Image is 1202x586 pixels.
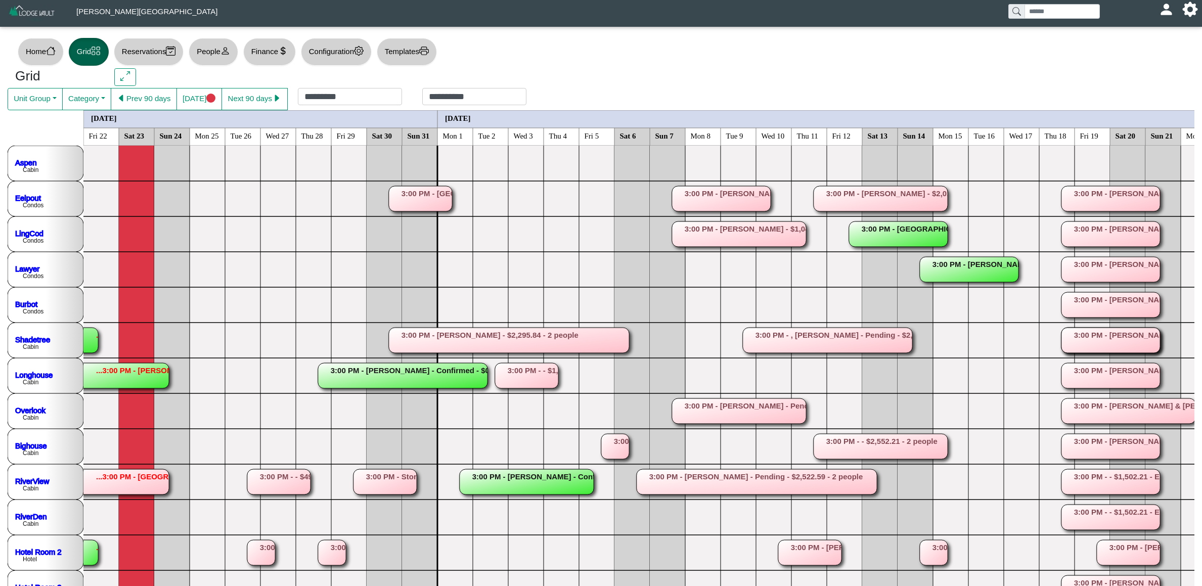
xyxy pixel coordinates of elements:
[1080,131,1098,140] text: Fri 19
[1116,131,1136,140] text: Sat 20
[23,343,38,350] text: Cabin
[903,131,925,140] text: Sun 14
[15,370,53,379] a: Longhouse
[221,88,288,110] button: Next 90 dayscaret right fill
[832,131,851,140] text: Fri 12
[206,94,216,103] svg: circle fill
[419,46,429,56] svg: printer
[89,131,107,140] text: Fri 22
[23,449,38,457] text: Cabin
[868,131,888,140] text: Sat 13
[69,38,109,66] button: Gridgrid
[189,38,238,66] button: Peopleperson
[691,131,711,140] text: Mon 8
[166,46,175,56] svg: calendar2 check
[422,88,526,105] input: Check out
[478,131,496,140] text: Tue 2
[1151,131,1173,140] text: Sun 21
[1045,131,1066,140] text: Thu 18
[15,229,43,237] a: LingCod
[91,114,117,122] text: [DATE]
[23,237,43,244] text: Condos
[1163,6,1170,13] svg: person fill
[15,476,49,485] a: RiverView
[939,131,962,140] text: Mon 15
[301,131,323,140] text: Thu 28
[220,46,230,56] svg: person
[15,264,39,273] a: Lawyer
[114,68,136,86] button: arrows angle expand
[18,38,64,66] button: Homehouse
[23,202,43,209] text: Condos
[23,556,37,563] text: Hotel
[176,88,222,110] button: [DATE]circle fill
[23,414,38,421] text: Cabin
[726,131,743,140] text: Tue 9
[231,131,252,140] text: Tue 26
[1186,6,1194,13] svg: gear fill
[372,131,392,140] text: Sat 30
[114,38,184,66] button: Reservationscalendar2 check
[8,88,63,110] button: Unit Group
[354,46,364,56] svg: gear
[514,131,533,140] text: Wed 3
[445,114,471,122] text: [DATE]
[15,335,50,343] a: Shadetree
[272,94,282,103] svg: caret right fill
[620,131,637,140] text: Sat 6
[23,485,38,492] text: Cabin
[23,520,38,527] text: Cabin
[15,158,37,166] a: Aspen
[655,131,674,140] text: Sun 7
[124,131,145,140] text: Sat 23
[15,512,47,520] a: RiverDen
[111,88,177,110] button: caret left fillPrev 90 days
[160,131,182,140] text: Sun 24
[278,46,288,56] svg: currency dollar
[15,405,46,414] a: Overlook
[266,131,289,140] text: Wed 27
[443,131,463,140] text: Mon 1
[974,131,995,140] text: Tue 16
[243,38,296,66] button: Financecurrency dollar
[1009,131,1033,140] text: Wed 17
[762,131,785,140] text: Wed 10
[1012,7,1020,15] svg: search
[195,131,219,140] text: Mon 25
[15,68,99,84] h3: Grid
[23,166,38,173] text: Cabin
[91,46,101,56] svg: grid
[301,38,372,66] button: Configurationgear
[797,131,818,140] text: Thu 11
[298,88,402,105] input: Check in
[15,441,47,449] a: Bighouse
[23,379,38,386] text: Cabin
[408,131,430,140] text: Sun 31
[549,131,567,140] text: Thu 4
[585,131,599,140] text: Fri 5
[337,131,355,140] text: Fri 29
[23,273,43,280] text: Condos
[15,547,62,556] a: Hotel Room 2
[8,4,56,22] img: Z
[23,308,43,315] text: Condos
[377,38,437,66] button: Templatesprinter
[120,71,130,81] svg: arrows angle expand
[117,94,126,103] svg: caret left fill
[15,299,38,308] a: Burbot
[62,88,111,110] button: Category
[46,46,56,56] svg: house
[15,193,41,202] a: Eelpout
